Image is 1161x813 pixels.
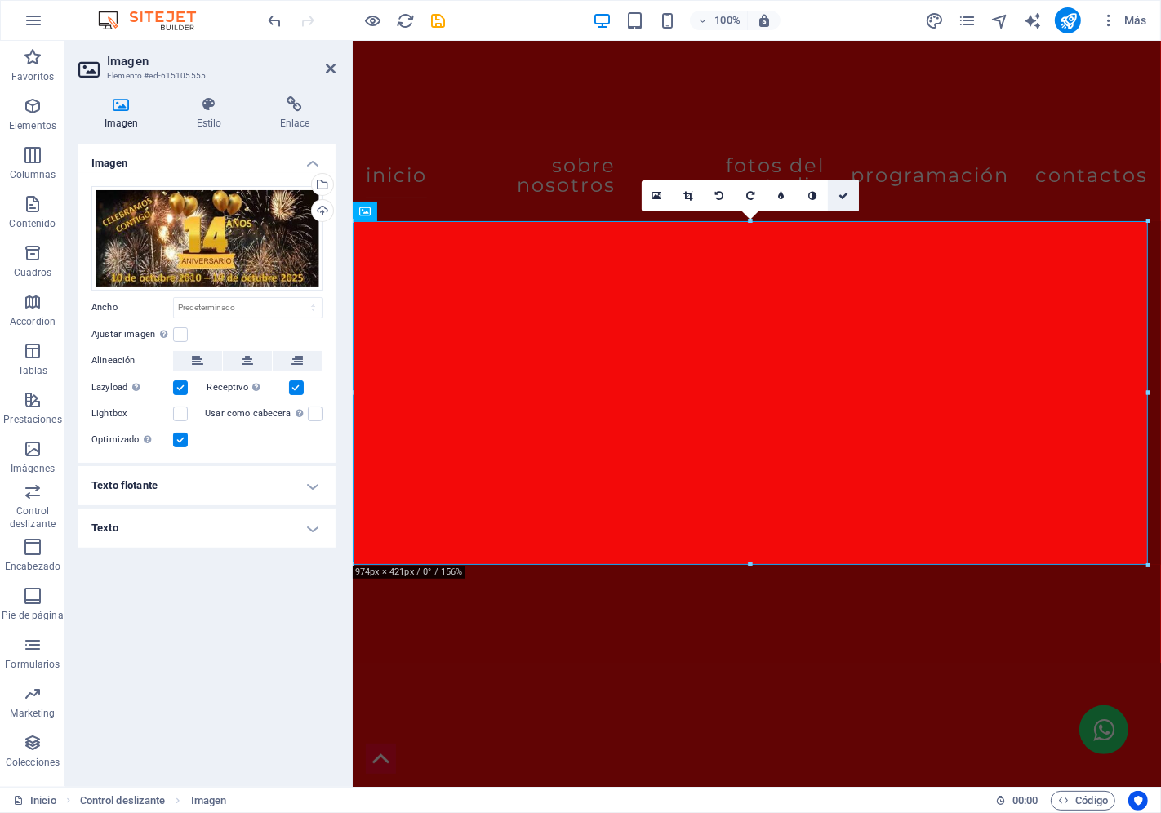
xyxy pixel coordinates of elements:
a: Confirmar ( Ctrl ⏎ ) [828,180,859,211]
h3: Elemento #ed-615105555 [107,69,303,83]
p: Tablas [18,364,48,377]
p: Columnas [10,168,56,181]
div: ANIVERSARIO-8BJ0KNfwKGAhgM0kLp1bVg.jpg [91,186,322,291]
button: design [924,11,944,30]
label: Alineación [91,351,173,371]
h4: Texto [78,509,336,548]
p: Imágenes [11,462,55,475]
i: Guardar (Ctrl+S) [429,11,448,30]
label: Lazyload [91,378,173,398]
p: Formularios [5,658,60,671]
nav: breadcrumb [80,791,226,811]
i: Al redimensionar, ajustar el nivel de zoom automáticamente para ajustarse al dispositivo elegido. [757,13,772,28]
a: Desenfoque [766,180,797,211]
button: Usercentrics [1128,791,1148,811]
button: navigator [990,11,1009,30]
a: Escala de grises [797,180,828,211]
span: Más [1101,12,1147,29]
p: Contenido [9,217,56,230]
img: Editor Logo [94,11,216,30]
button: Código [1051,791,1115,811]
p: Elementos [9,119,56,132]
a: Selecciona archivos del administrador de archivos, de la galería de fotos o carga archivo(s) [642,180,673,211]
h4: Imagen [78,96,171,131]
button: save [429,11,448,30]
button: undo [265,11,285,30]
label: Lightbox [91,404,173,424]
h6: 100% [714,11,741,30]
p: Pie de página [2,609,63,622]
span: Haz clic para seleccionar y doble clic para editar [80,791,166,811]
a: Girar 90° a la derecha [735,180,766,211]
button: 100% [690,11,748,30]
p: Encabezado [5,560,60,573]
button: Más [1094,7,1154,33]
span: 00 00 [1012,791,1038,811]
label: Usar como cabecera [205,404,308,424]
p: Favoritos [11,70,54,83]
i: AI Writer [1023,11,1042,30]
a: Girar 90° a la izquierda [704,180,735,211]
h4: Enlace [254,96,336,131]
p: Colecciones [6,756,60,769]
h4: Imagen [78,144,336,173]
label: Optimizado [91,430,173,450]
i: Navegador [990,11,1009,30]
i: Publicar [1059,11,1078,30]
i: Deshacer: Cambiar imagen (Ctrl+Z) [266,11,285,30]
button: Haz clic para salir del modo de previsualización y seguir editando [363,11,383,30]
span: Haz clic para seleccionar y doble clic para editar [191,791,227,811]
p: Accordion [10,315,56,328]
button: reload [396,11,416,30]
i: Diseño (Ctrl+Alt+Y) [925,11,944,30]
a: Haz clic para cancelar la selección y doble clic para abrir páginas [13,791,56,811]
p: Marketing [10,707,55,720]
i: Páginas (Ctrl+Alt+S) [958,11,976,30]
h6: Tiempo de la sesión [995,791,1039,811]
i: Volver a cargar página [397,11,416,30]
label: Ancho [91,303,173,312]
h2: Imagen [107,54,336,69]
label: Receptivo [207,378,289,398]
span: Código [1058,791,1108,811]
button: pages [957,11,976,30]
button: text_generator [1022,11,1042,30]
h4: Estilo [171,96,254,131]
p: Prestaciones [3,413,61,426]
a: Modo de recorte [673,180,704,211]
h4: Texto flotante [78,466,336,505]
button: publish [1055,7,1081,33]
span: : [1024,794,1026,806]
label: Ajustar imagen [91,325,173,344]
p: Cuadros [14,266,52,279]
